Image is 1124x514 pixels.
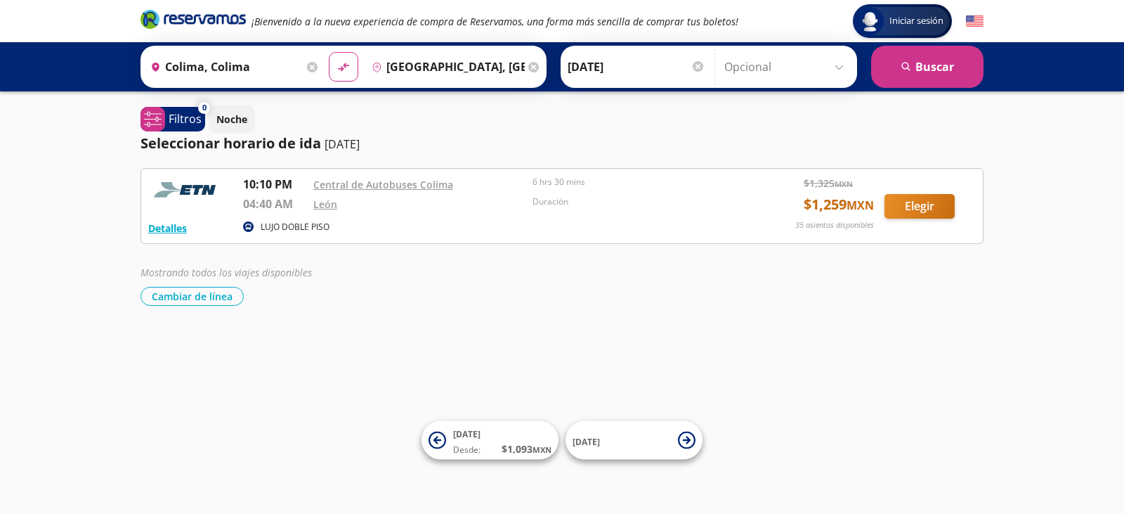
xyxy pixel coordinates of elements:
[568,49,705,84] input: Elegir Fecha
[532,444,551,455] small: MXN
[804,194,874,215] span: $ 1,259
[884,14,949,28] span: Iniciar sesión
[835,179,853,189] small: MXN
[148,221,187,236] button: Detalles
[724,49,850,84] input: Opcional
[216,112,247,127] p: Noche
[140,8,246,30] i: Brand Logo
[140,133,321,154] p: Seleccionar horario de ida
[251,15,738,28] em: ¡Bienvenido a la nueva experiencia de compra de Reservamos, una forma más sencilla de comprar tus...
[243,176,306,193] p: 10:10 PM
[804,176,853,191] span: $ 1,325
[795,219,874,231] p: 35 asientos disponibles
[140,287,244,306] button: Cambiar de línea
[421,421,558,460] button: [DATE]Desde:$1,093MXN
[140,107,205,131] button: 0Filtros
[261,221,329,233] p: LUJO DOBLE PISO
[871,46,983,88] button: Buscar
[532,195,745,208] p: Duración
[847,198,874,213] small: MXN
[453,428,481,440] span: [DATE]
[325,136,360,153] p: [DATE]
[313,198,337,211] a: León
[884,194,955,219] button: Elegir
[169,110,202,127] p: Filtros
[145,49,303,84] input: Buscar Origen
[366,49,525,84] input: Buscar Destino
[140,8,246,34] a: Brand Logo
[532,176,745,188] p: 6 hrs 30 mins
[313,178,453,191] a: Central de Autobuses Colima
[148,176,226,204] img: RESERVAMOS
[502,442,551,456] span: $ 1,093
[140,266,312,279] em: Mostrando todos los viajes disponibles
[453,444,481,456] span: Desde:
[202,102,207,114] span: 0
[243,195,306,212] p: 04:40 AM
[209,105,255,133] button: Noche
[573,435,600,447] span: [DATE]
[566,421,702,460] button: [DATE]
[966,13,983,30] button: English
